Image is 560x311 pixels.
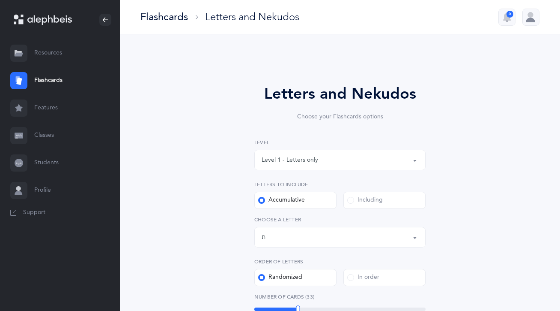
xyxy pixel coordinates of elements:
[254,150,426,170] button: Level 1 - Letters only
[347,273,379,282] div: In order
[205,10,299,24] div: Letters and Nekudos
[498,9,515,26] button: 6
[254,181,426,188] label: Letters to include
[254,227,426,248] button: ת
[254,258,426,266] label: Order of letters
[230,112,450,121] div: Choose your Flashcards options
[258,273,302,282] div: Randomized
[254,216,426,223] label: Choose a letter
[254,293,426,301] label: Number of Cards (33)
[347,196,383,205] div: Including
[262,156,318,165] div: Level 1 - Letters only
[230,82,450,106] div: Letters and Nekudos
[262,233,265,242] div: ת
[506,11,513,18] div: 6
[23,208,45,217] span: Support
[258,196,305,205] div: Accumulative
[254,139,426,146] label: Level
[140,10,188,24] div: Flashcards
